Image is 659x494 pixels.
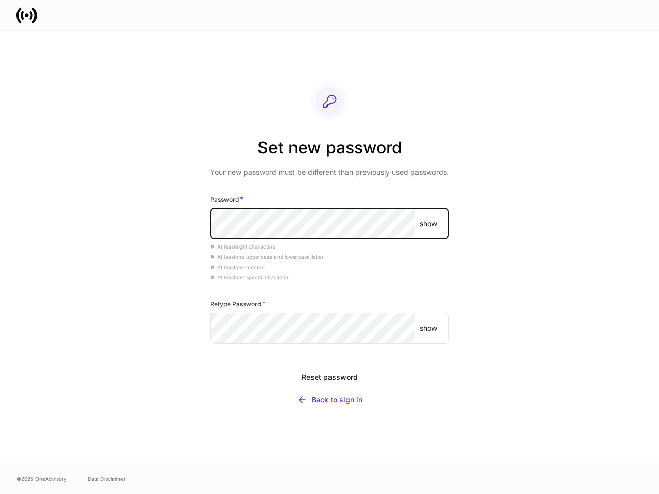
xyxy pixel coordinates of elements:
button: Reset password [210,366,449,389]
button: Back to sign in [210,389,449,411]
h6: Retype Password [210,298,266,309]
span: At least eight characters [210,243,275,250]
p: Your new password must be different than previously used passwords. [210,167,449,178]
p: show [420,323,437,333]
h2: Set new password [210,136,449,167]
span: © 2025 OneAdvisory [16,474,67,483]
div: Back to sign in [311,395,362,405]
p: show [420,219,437,229]
span: At least one uppercase and lowercase letter [210,254,324,260]
span: At least one number [210,264,265,270]
div: Reset password [302,372,358,382]
h6: Password [210,194,244,204]
a: Data Disclaimer [88,474,126,483]
span: At least one special character [210,274,289,280]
